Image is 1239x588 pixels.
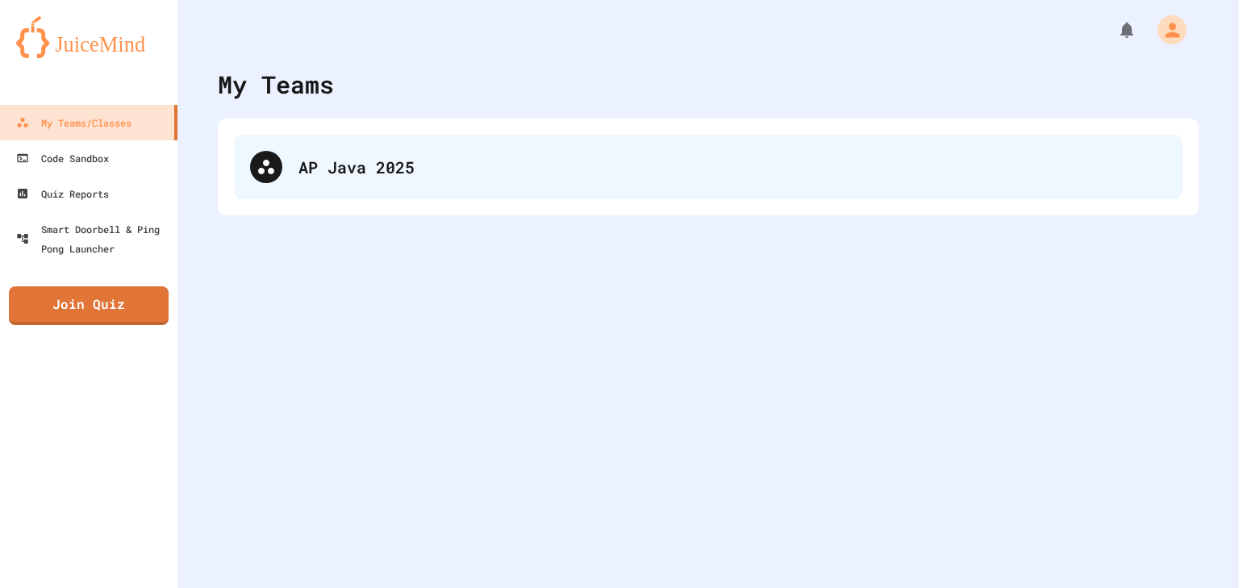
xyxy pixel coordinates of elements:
a: Join Quiz [9,286,169,325]
div: My Account [1141,11,1191,48]
div: My Teams/Classes [16,113,131,132]
div: My Teams [218,66,334,102]
div: Code Sandbox [16,148,109,168]
img: logo-orange.svg [16,16,161,58]
div: My Notifications [1087,16,1141,44]
div: AP Java 2025 [234,135,1183,199]
div: AP Java 2025 [298,155,1166,179]
div: Quiz Reports [16,184,109,203]
div: Smart Doorbell & Ping Pong Launcher [16,219,171,258]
